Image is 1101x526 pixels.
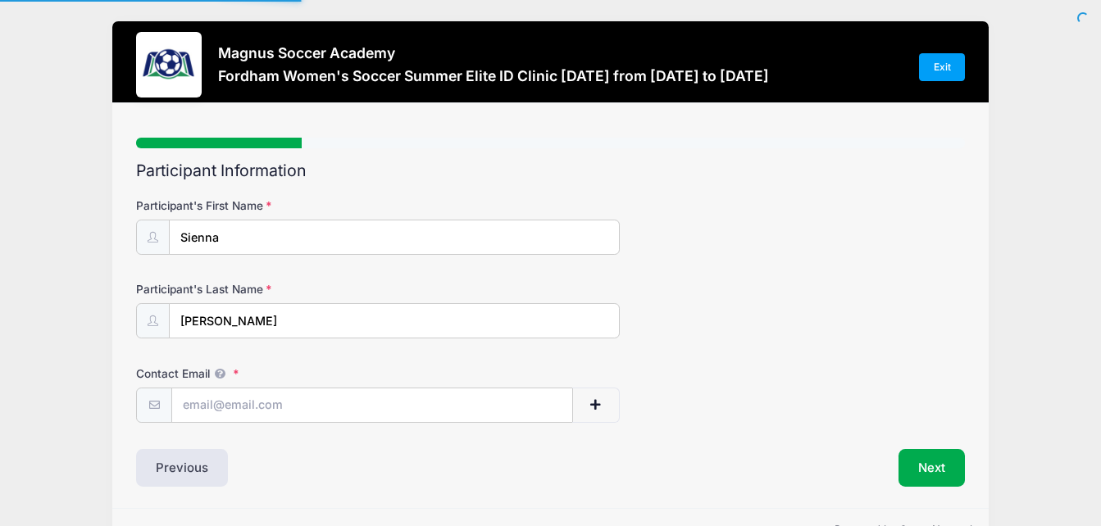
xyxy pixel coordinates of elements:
[218,44,769,61] h3: Magnus Soccer Academy
[136,281,412,297] label: Participant's Last Name
[919,53,965,81] a: Exit
[169,220,620,255] input: Participant's First Name
[136,365,412,382] label: Contact Email
[136,197,412,214] label: Participant's First Name
[136,449,228,487] button: Previous
[899,449,965,487] button: Next
[218,67,769,84] h3: Fordham Women's Soccer Summer Elite ID Clinic [DATE] from [DATE] to [DATE]
[169,303,620,338] input: Participant's Last Name
[171,388,572,423] input: email@email.com
[136,161,965,180] h2: Participant Information
[210,367,230,380] span: We will send confirmations, payment reminders, and custom email messages to each address listed. ...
